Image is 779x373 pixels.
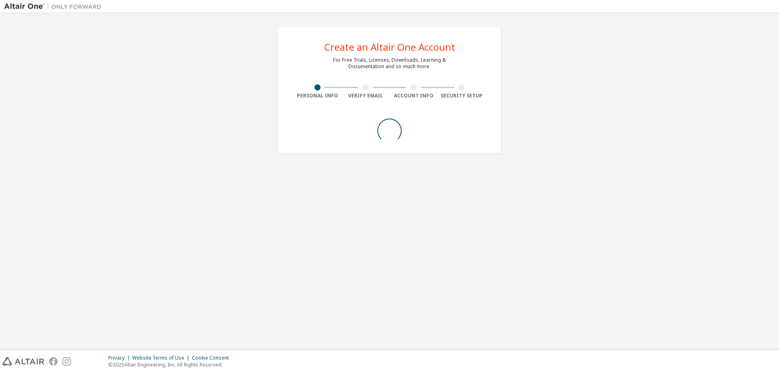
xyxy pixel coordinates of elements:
img: facebook.svg [49,357,58,366]
img: instagram.svg [62,357,71,366]
div: Create an Altair One Account [324,42,455,52]
div: Security Setup [438,93,486,99]
div: Personal Info [293,93,342,99]
p: © 2025 Altair Engineering, Inc. All Rights Reserved. [108,361,234,368]
div: Verify Email [342,93,390,99]
div: Privacy [108,355,132,361]
div: Website Terms of Use [132,355,192,361]
div: Cookie Consent [192,355,234,361]
img: Altair One [4,2,105,11]
div: Account Info [389,93,438,99]
div: For Free Trials, Licenses, Downloads, Learning & Documentation and so much more. [333,57,446,70]
img: altair_logo.svg [2,357,44,366]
